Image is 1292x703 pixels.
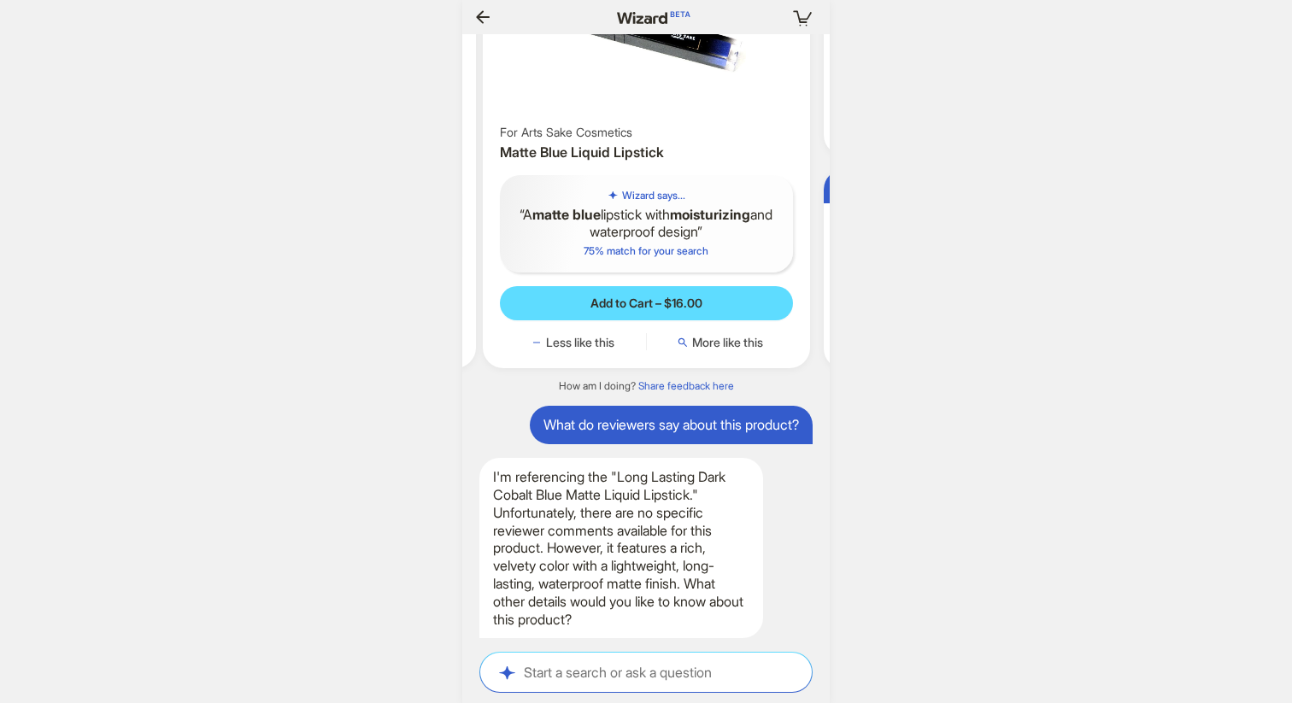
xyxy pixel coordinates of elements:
span: For Arts Sake Cosmetics [500,125,632,140]
q: A lipstick with and waterproof design [514,206,779,242]
span: 75 % match for your search [584,244,708,257]
span: Less like this [546,335,614,350]
a: Share feedback here [638,379,734,392]
b: moisturizing [670,206,750,223]
span: Add to Cart – $16.00 [590,296,702,311]
h5: Wizard says... [622,189,685,202]
button: Less like this [500,334,646,351]
button: Add to Cart – $16.00 [500,286,793,320]
h3: Matte Blue Liquid Lipstick [500,144,793,161]
b: matte blue [532,206,601,223]
div: How am I doing? [462,379,830,393]
div: I'm referencing the "Long Lasting Dark Cobalt Blue Matte Liquid Lipstick." Unfortunately, there a... [479,458,763,638]
div: What do reviewers say about this product? [530,406,813,444]
span: More like this [692,335,763,350]
button: More like this [647,334,793,351]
